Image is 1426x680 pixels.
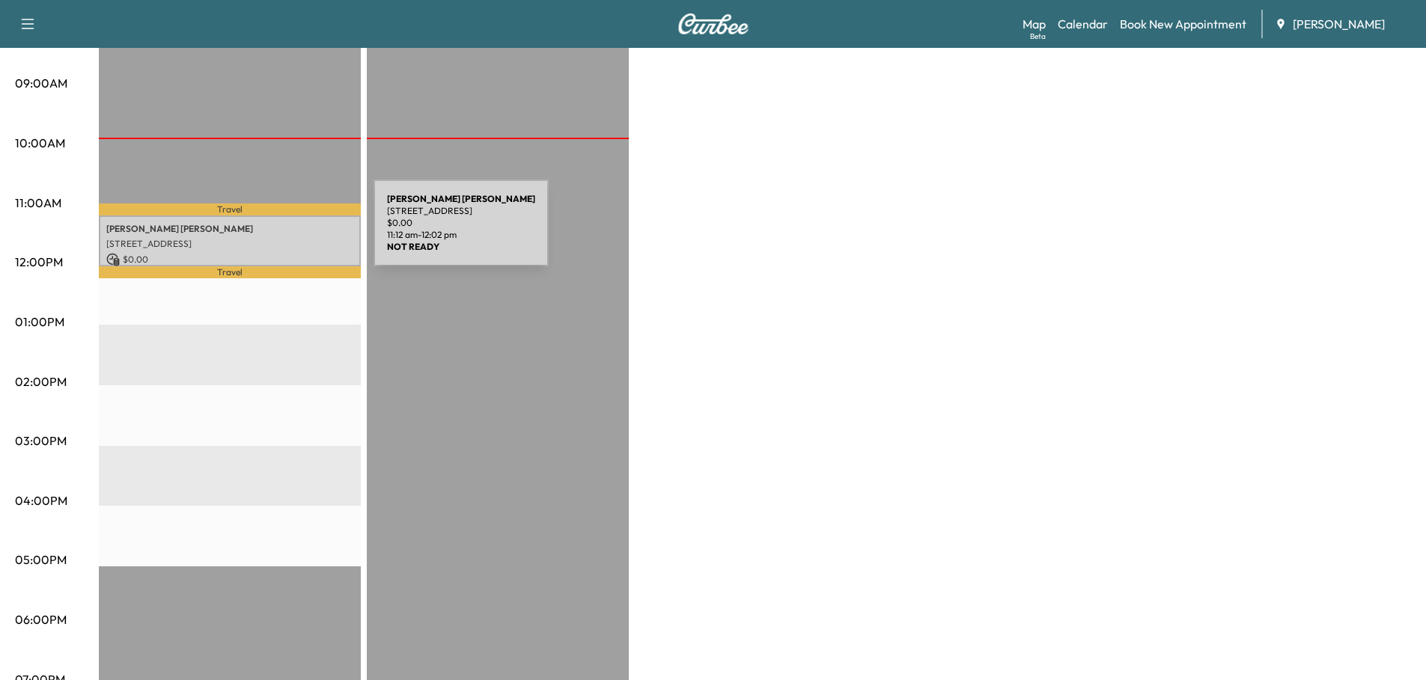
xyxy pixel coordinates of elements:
[1023,15,1046,33] a: MapBeta
[1058,15,1108,33] a: Calendar
[15,134,65,152] p: 10:00AM
[99,203,361,215] p: Travel
[15,491,67,509] p: 04:00PM
[106,238,353,250] p: [STREET_ADDRESS]
[677,13,749,34] img: Curbee Logo
[15,194,61,212] p: 11:00AM
[1030,31,1046,42] div: Beta
[15,610,67,628] p: 06:00PM
[15,551,67,569] p: 05:00PM
[15,253,63,271] p: 12:00PM
[15,432,67,450] p: 03:00PM
[1120,15,1246,33] a: Book New Appointment
[106,223,353,235] p: [PERSON_NAME] [PERSON_NAME]
[15,373,67,390] p: 02:00PM
[15,74,67,92] p: 09:00AM
[15,313,64,331] p: 01:00PM
[1293,15,1385,33] span: [PERSON_NAME]
[99,266,361,278] p: Travel
[106,253,353,266] p: $ 0.00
